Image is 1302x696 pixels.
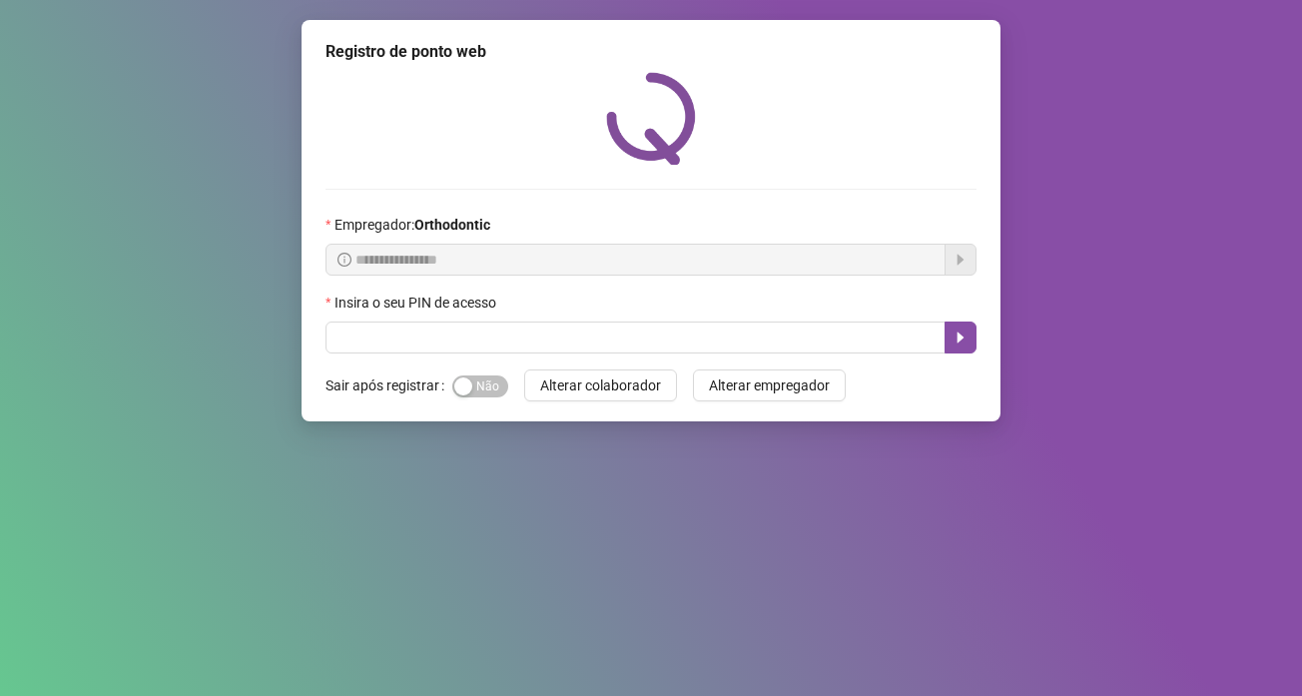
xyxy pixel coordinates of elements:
span: Alterar colaborador [540,374,661,396]
img: QRPoint [606,72,696,165]
span: Alterar empregador [709,374,830,396]
label: Sair após registrar [325,369,452,401]
button: Alterar empregador [693,369,846,401]
span: caret-right [953,330,969,346]
button: Alterar colaborador [524,369,677,401]
span: Empregador : [334,214,490,236]
strong: Orthodontic [414,217,490,233]
label: Insira o seu PIN de acesso [325,292,509,314]
span: info-circle [337,253,351,267]
div: Registro de ponto web [325,40,976,64]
